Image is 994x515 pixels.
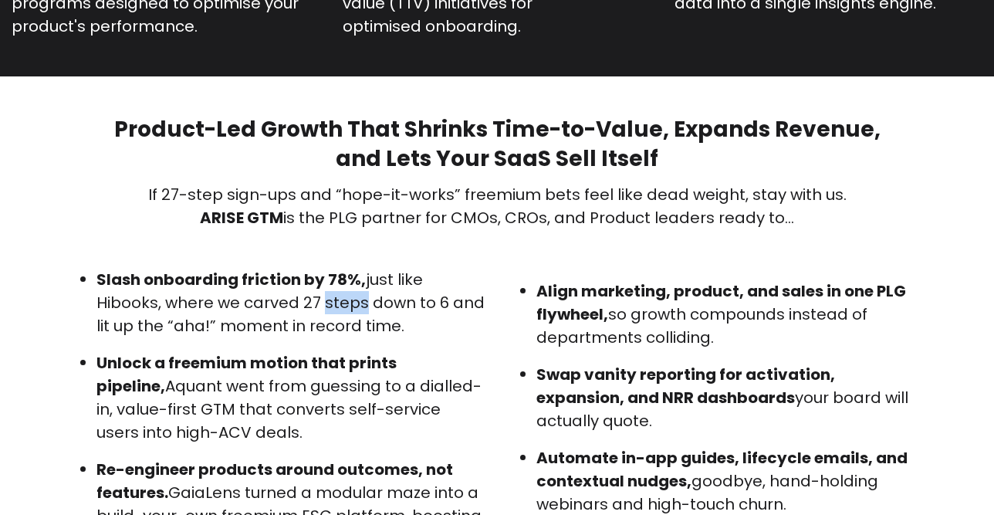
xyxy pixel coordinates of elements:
[69,183,925,229] div: If 27-step sign-ups and “hope-it-works” freemium bets feel like dead weight, stay with us. is the...
[536,447,908,492] strong: Automate in-app guides, lifecycle emails, and contextual nudges,
[536,280,925,349] p: so growth compounds instead of departments colliding.
[200,207,283,229] strong: ARISE GTM
[536,364,835,408] strong: Swap vanity reporting for activation, expansion, and NRR dashboards
[96,351,485,444] p: Aquant went from guessing to a dialled-in, value-first GTM that converts self-service users into ...
[96,269,366,290] strong: Slash onboarding friction by 78%,
[96,352,397,397] strong: Unlock a freemium motion that prints pipeline,
[69,115,925,174] h2: Product-Led Growth That Shrinks Time-to-Value, Expands Revenue, and Lets Your SaaS Sell Itself
[96,268,485,337] p: just like Hibooks, where we carved 27 steps down to 6 and lit up the “aha!” moment in record time.
[536,363,925,432] p: your board will actually quote.
[536,280,906,325] strong: Align marketing, product, and sales in one PLG flywheel,
[96,459,453,503] strong: Re-engineer products around outcomes, not features.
